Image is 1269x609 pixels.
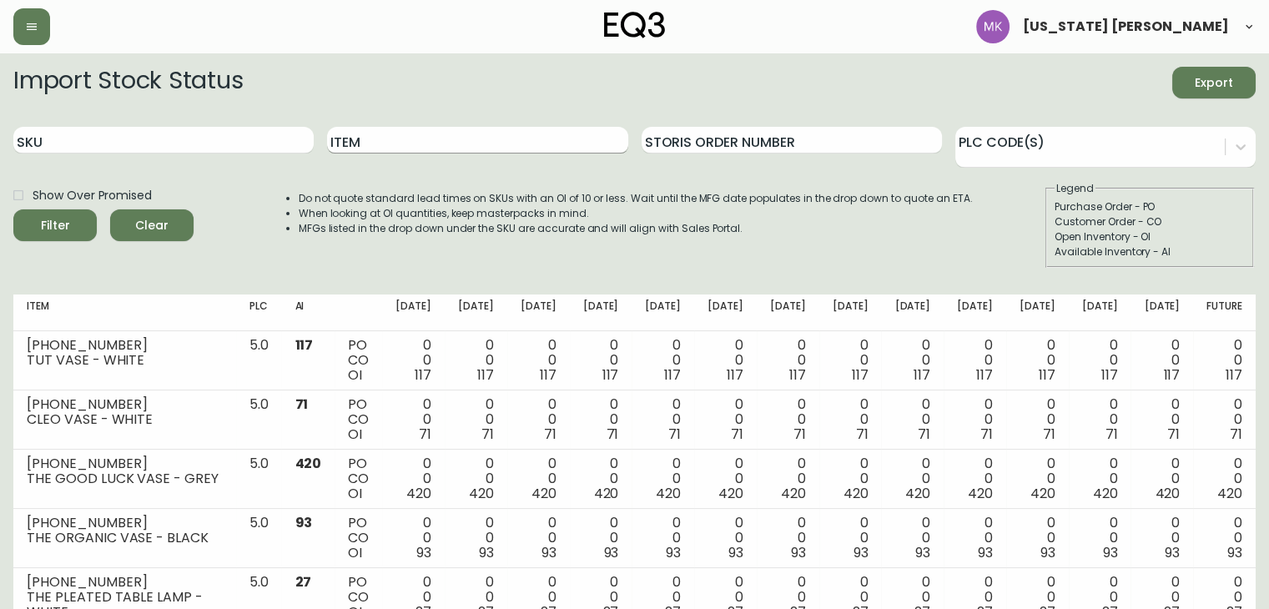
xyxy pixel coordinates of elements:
span: 117 [602,365,618,385]
div: Open Inventory - OI [1055,229,1245,244]
div: 0 0 [770,456,806,501]
span: 93 [295,513,312,532]
th: [DATE] [632,294,694,331]
div: 0 0 [1082,516,1118,561]
div: 0 0 [770,397,806,442]
span: 420 [718,484,743,503]
span: 420 [656,484,681,503]
span: 71 [1167,425,1180,444]
th: [DATE] [445,294,507,331]
div: Purchase Order - PO [1055,199,1245,214]
div: 0 0 [583,456,619,501]
span: 420 [593,484,618,503]
div: Filter [41,215,70,236]
div: [PHONE_NUMBER] [27,575,223,590]
span: 420 [1155,484,1180,503]
span: 71 [1105,425,1118,444]
td: 5.0 [236,331,282,390]
div: 0 0 [957,456,993,501]
span: 71 [918,425,930,444]
div: 0 0 [957,516,993,561]
div: 0 0 [1144,338,1180,383]
legend: Legend [1055,181,1095,196]
div: 0 0 [1144,456,1180,501]
div: THE ORGANIC VASE - BLACK [27,531,223,546]
div: 0 0 [833,338,869,383]
div: [PHONE_NUMBER] [27,456,223,471]
th: [DATE] [570,294,632,331]
span: 117 [1226,365,1242,385]
span: 27 [295,572,311,591]
div: 0 0 [1206,456,1242,501]
span: 71 [544,425,556,444]
div: CLEO VASE - WHITE [27,412,223,427]
div: [PHONE_NUMBER] [27,338,223,353]
span: 117 [976,365,993,385]
th: [DATE] [1131,294,1193,331]
th: [DATE] [1006,294,1069,331]
span: 420 [905,484,930,503]
div: 0 0 [708,338,743,383]
span: 71 [606,425,618,444]
span: 93 [541,543,556,562]
span: 420 [1030,484,1055,503]
div: 0 0 [1206,516,1242,561]
span: 117 [415,365,431,385]
th: Future [1193,294,1256,331]
div: 0 0 [395,516,431,561]
div: 0 0 [770,516,806,561]
th: [DATE] [819,294,882,331]
div: THE GOOD LUCK VASE - GREY [27,471,223,486]
th: [DATE] [1069,294,1131,331]
th: [DATE] [694,294,757,331]
div: 0 0 [521,338,556,383]
span: Export [1186,73,1242,93]
div: 0 0 [645,338,681,383]
span: 117 [852,365,869,385]
span: 93 [666,543,681,562]
span: 420 [781,484,806,503]
div: 0 0 [894,456,930,501]
div: 0 0 [1020,456,1055,501]
span: 420 [295,454,321,473]
div: 0 0 [521,516,556,561]
li: When looking at OI quantities, keep masterpacks in mind. [299,206,973,221]
div: 0 0 [894,516,930,561]
div: 0 0 [708,397,743,442]
span: 93 [978,543,993,562]
div: 0 0 [833,397,869,442]
th: [DATE] [757,294,819,331]
span: 117 [789,365,806,385]
div: 0 0 [770,338,806,383]
div: 0 0 [708,516,743,561]
span: 117 [1039,365,1055,385]
span: OI [348,484,362,503]
span: 93 [791,543,806,562]
span: 71 [980,425,993,444]
div: 0 0 [395,338,431,383]
span: 420 [843,484,869,503]
img: ea5e0531d3ed94391639a5d1768dbd68 [976,10,1010,43]
div: 0 0 [1144,397,1180,442]
button: Export [1172,67,1256,98]
span: 117 [727,365,743,385]
div: 0 0 [957,338,993,383]
div: 0 0 [645,516,681,561]
span: 117 [477,365,494,385]
div: 0 0 [583,338,619,383]
div: 0 0 [894,397,930,442]
span: 71 [731,425,743,444]
td: 5.0 [236,390,282,450]
div: [PHONE_NUMBER] [27,516,223,531]
span: 71 [1230,425,1242,444]
span: 71 [855,425,868,444]
div: 0 0 [833,516,869,561]
th: [DATE] [881,294,944,331]
td: 5.0 [236,509,282,568]
span: 71 [668,425,681,444]
div: Available Inventory - AI [1055,244,1245,259]
th: Item [13,294,236,331]
span: 117 [295,335,313,355]
span: 93 [479,543,494,562]
span: 93 [728,543,743,562]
